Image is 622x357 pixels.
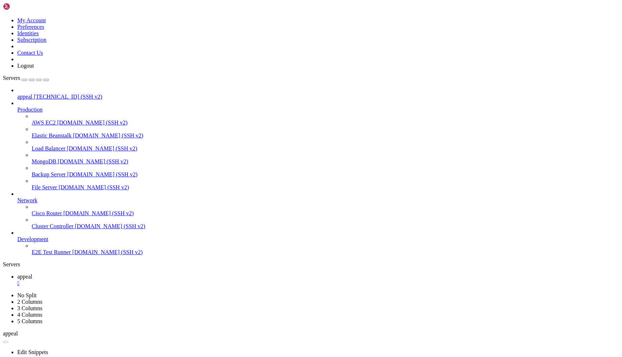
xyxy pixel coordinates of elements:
[32,132,619,139] a: Elastic Beanstalk [DOMAIN_NAME] (SSH v2)
[17,37,46,43] a: Subscription
[63,210,134,216] span: [DOMAIN_NAME] (SSH v2)
[3,75,20,81] span: Servers
[17,305,42,311] a: 3 Columns
[17,191,619,230] li: Network
[32,171,66,177] span: Backup Server
[17,236,619,243] a: Development
[59,184,129,190] span: [DOMAIN_NAME] (SSH v2)
[67,145,138,152] span: [DOMAIN_NAME] (SSH v2)
[17,274,32,280] span: appeal
[72,249,143,255] span: [DOMAIN_NAME] (SSH v2)
[3,9,6,15] div: (0, 1)
[32,145,66,152] span: Load Balancer
[3,3,44,10] img: Shellngn
[34,94,102,100] span: [TECHNICAL_ID] (SSH v2)
[17,87,619,100] li: appeal [TECHNICAL_ID] (SSH v2)
[57,119,128,126] span: [DOMAIN_NAME] (SSH v2)
[32,158,619,165] a: MongoDB [DOMAIN_NAME] (SSH v2)
[17,197,619,204] a: Network
[32,243,619,256] li: E2E Test Runner [DOMAIN_NAME] (SSH v2)
[32,158,56,164] span: MongoDB
[17,318,42,324] a: 5 Columns
[32,210,619,217] a: Cisco Router [DOMAIN_NAME] (SSH v2)
[3,261,619,268] div: Servers
[17,63,34,69] a: Logout
[32,171,619,178] a: Backup Server [DOMAIN_NAME] (SSH v2)
[17,107,619,113] a: Production
[32,119,619,126] a: AWS EC2 [DOMAIN_NAME] (SSH v2)
[17,94,619,100] a: appeal [TECHNICAL_ID] (SSH v2)
[32,223,73,229] span: Cluster Controller
[32,165,619,178] li: Backup Server [DOMAIN_NAME] (SSH v2)
[32,210,62,216] span: Cisco Router
[17,17,46,23] a: My Account
[17,274,619,286] a: appeal
[3,3,528,9] x-row: Connecting [TECHNICAL_ID]...
[73,132,144,139] span: [DOMAIN_NAME] (SSH v2)
[32,249,71,255] span: E2E Test Runner
[17,236,48,242] span: Development
[17,299,42,305] a: 2 Columns
[67,171,138,177] span: [DOMAIN_NAME] (SSH v2)
[17,230,619,256] li: Development
[17,50,43,56] a: Contact Us
[32,119,56,126] span: AWS EC2
[32,184,619,191] a: File Server [DOMAIN_NAME] (SSH v2)
[32,223,619,230] a: Cluster Controller [DOMAIN_NAME] (SSH v2)
[17,312,42,318] a: 4 Columns
[17,280,619,286] a: 
[17,349,48,355] a: Edit Snippets
[32,184,57,190] span: File Server
[32,178,619,191] li: File Server [DOMAIN_NAME] (SSH v2)
[32,204,619,217] li: Cisco Router [DOMAIN_NAME] (SSH v2)
[32,132,72,139] span: Elastic Beanstalk
[17,107,42,113] span: Production
[58,158,128,164] span: [DOMAIN_NAME] (SSH v2)
[32,217,619,230] li: Cluster Controller [DOMAIN_NAME] (SSH v2)
[32,139,619,152] li: Load Balancer [DOMAIN_NAME] (SSH v2)
[17,197,37,203] span: Network
[17,24,44,30] a: Preferences
[17,292,37,298] a: No Split
[17,30,39,36] a: Identities
[32,145,619,152] a: Load Balancer [DOMAIN_NAME] (SSH v2)
[32,126,619,139] li: Elastic Beanstalk [DOMAIN_NAME] (SSH v2)
[17,94,32,100] span: appeal
[32,249,619,256] a: E2E Test Runner [DOMAIN_NAME] (SSH v2)
[32,113,619,126] li: AWS EC2 [DOMAIN_NAME] (SSH v2)
[32,152,619,165] li: MongoDB [DOMAIN_NAME] (SSH v2)
[3,75,49,81] a: Servers
[3,330,18,336] span: appeal
[17,100,619,191] li: Production
[75,223,145,229] span: [DOMAIN_NAME] (SSH v2)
